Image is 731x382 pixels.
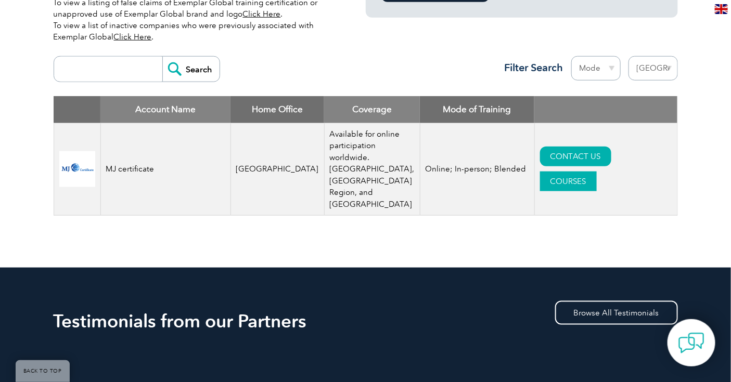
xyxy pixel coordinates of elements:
[230,96,324,123] th: Home Office: activate to sort column ascending
[100,123,230,216] td: MJ certificate
[498,61,563,74] h3: Filter Search
[162,57,220,82] input: Search
[54,313,678,330] h2: Testimonials from our Partners
[715,4,728,14] img: en
[534,96,677,123] th: : activate to sort column ascending
[678,330,704,356] img: contact-chat.png
[420,96,534,123] th: Mode of Training: activate to sort column ascending
[114,32,152,42] a: Click Here
[59,151,95,187] img: 46c31f76-1704-f011-bae3-00224896f61f-logo.png
[540,147,611,166] a: CONTACT US
[230,123,324,216] td: [GEOGRAPHIC_DATA]
[16,360,70,382] a: BACK TO TOP
[324,123,420,216] td: Available for online participation worldwide. [GEOGRAPHIC_DATA], [GEOGRAPHIC_DATA] Region, and [G...
[100,96,230,123] th: Account Name: activate to sort column descending
[555,301,678,325] a: Browse All Testimonials
[420,123,534,216] td: Online; In-person; Blended
[324,96,420,123] th: Coverage: activate to sort column ascending
[540,172,597,191] a: COURSES
[243,9,281,19] a: Click Here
